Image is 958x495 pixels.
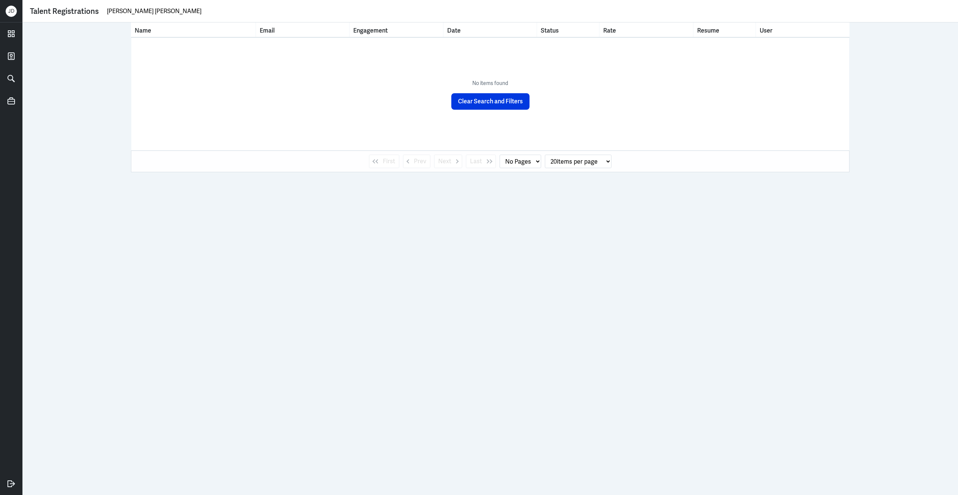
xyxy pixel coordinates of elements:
th: Toggle SortBy [350,22,443,37]
th: Toggle SortBy [256,22,350,37]
th: Resume [693,22,756,37]
th: User [756,22,849,37]
button: Prev [403,155,430,168]
div: J D [6,6,17,17]
span: Next [438,157,451,166]
button: Last [466,155,496,168]
span: First [383,157,395,166]
span: Last [470,157,482,166]
th: Toggle SortBy [131,22,256,37]
input: Search [106,6,951,17]
th: Toggle SortBy [599,22,693,37]
span: Prev [414,157,426,166]
button: Next [434,155,462,168]
p: No items found [472,79,508,88]
th: Toggle SortBy [537,22,599,37]
th: Toggle SortBy [443,22,537,37]
div: Talent Registrations [30,6,99,17]
button: Clear Search and Filters [451,93,530,110]
button: First [369,155,399,168]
